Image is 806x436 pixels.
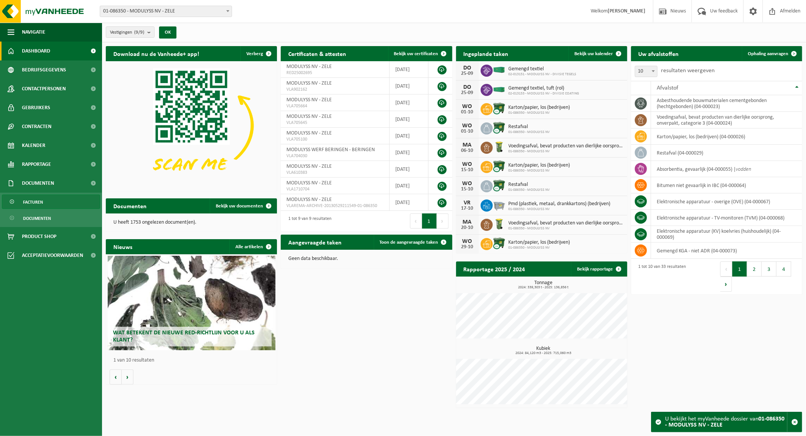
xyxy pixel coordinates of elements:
img: HK-XC-40-GN-00 [493,66,506,73]
span: Karton/papier, los (bedrijven) [509,162,570,169]
div: 01-10 [460,110,475,115]
a: Documenten [2,211,100,225]
div: DO [460,84,475,90]
button: Next [720,277,732,292]
count: (9/9) [134,30,144,35]
td: elektronische apparatuur - TV-monitoren (TVM) (04-000068) [651,210,802,226]
span: VLA705664 [286,103,384,109]
div: WO [460,238,475,244]
a: Bekijk uw kalender [568,46,627,61]
span: Toon de aangevraagde taken [380,240,438,245]
button: Next [437,213,449,229]
a: Bekijk uw certificaten [388,46,452,61]
span: Bedrijfsgegevens [22,60,66,79]
span: Navigatie [22,23,45,42]
h2: Documenten [106,198,154,213]
td: [DATE] [390,128,429,144]
span: Voedingsafval, bevat producten van dierlijke oorsprong, onverpakt, categorie 3 [509,220,623,226]
td: [DATE] [390,94,429,111]
span: MODULYSS NV - ZELE [286,80,332,86]
span: MODULYSS NV - ZELE [286,97,332,103]
span: MODULYSS WERF BERINGEN - BERINGEN [286,147,375,153]
img: WB-1100-CU [493,160,506,173]
span: 2024: 339,303 t - 2025: 136,856 t [460,286,627,289]
span: Voedingsafval, bevat producten van dierlijke oorsprong, onverpakt, categorie 3 [509,143,623,149]
span: Bekijk uw certificaten [394,51,438,56]
span: VLA704030 [286,153,384,159]
h2: Download nu de Vanheede+ app! [106,46,207,61]
h2: Uw afvalstoffen [631,46,687,61]
div: 06-10 [460,148,475,153]
span: RED25002695 [286,70,384,76]
span: 01-086350 - MODULYSS NV [509,207,611,212]
span: 01-086350 - MODULYSS NV [509,111,570,115]
a: Wat betekent de nieuwe RED-richtlijn voor u als klant? [108,256,275,350]
div: DO [460,65,475,71]
span: Facturen [23,195,43,209]
span: Gemengd textiel, tuft (rol) [509,85,579,91]
a: Bekijk rapportage [571,261,627,277]
td: gemengd KGA - niet ADR (04-000073) [651,243,802,259]
span: 10 [635,66,657,77]
h3: Tonnage [460,280,627,289]
span: Kalender [22,136,45,155]
span: Bekijk uw documenten [216,204,263,209]
button: Vorige [110,370,122,385]
td: restafval (04-000029) [651,145,802,161]
td: [DATE] [390,144,429,161]
td: voedingsafval, bevat producten van dierlijke oorsprong, onverpakt, categorie 3 (04-000024) [651,112,802,128]
div: 25-09 [460,90,475,96]
td: asbesthoudende bouwmaterialen cementgebonden (hechtgebonden) (04-000023) [651,95,802,112]
span: VLA705645 [286,120,384,126]
td: karton/papier, los (bedrijven) (04-000026) [651,128,802,145]
span: Karton/papier, los (bedrijven) [509,240,570,246]
a: Bekijk uw documenten [210,198,276,213]
span: 01-086350 - MODULYSS NV [509,130,550,135]
p: U heeft 1753 ongelezen document(en). [113,220,269,225]
span: VLAREMA-ARCHIVE-20130529211549-01-086350 [286,203,384,209]
span: Gebruikers [22,98,50,117]
strong: 01-086350 - MODULYSS NV - ZELE [665,416,784,428]
span: MODULYSS NV - ZELE [286,114,332,119]
div: 29-10 [460,244,475,250]
i: vodden [736,167,751,172]
h2: Aangevraagde taken [281,235,349,249]
td: elektronische apparatuur (KV) koelvries (huishoudelijk) (04-000069) [651,226,802,243]
div: WO [460,161,475,167]
img: WB-0140-HPE-GN-50 [493,141,506,153]
span: Documenten [22,174,54,193]
img: WB-1100-CU [493,102,506,115]
div: WO [460,123,475,129]
td: absorbentia, gevaarlijk (04-000055) | [651,161,802,177]
span: MODULYSS NV - ZELE [286,130,332,136]
span: Verberg [246,51,263,56]
span: 01-086350 - MODULYSS NV - ZELE [100,6,232,17]
span: Contactpersonen [22,79,66,98]
a: Ophaling aanvragen [742,46,801,61]
td: [DATE] [390,178,429,194]
div: 15-10 [460,167,475,173]
img: WB-1100-CU [493,237,506,250]
label: resultaten weergeven [661,68,715,74]
span: VLA1710704 [286,186,384,192]
button: 3 [762,261,777,277]
span: 2024: 84,120 m3 - 2025: 715,060 m3 [460,351,627,355]
span: MODULYSS NV - ZELE [286,197,332,203]
span: Documenten [23,211,51,226]
span: Acceptatievoorwaarden [22,246,83,265]
span: Pmd (plastiek, metaal, drankkartons) (bedrijven) [509,201,611,207]
button: Vestigingen(9/9) [106,26,155,38]
img: WB-1100-CU [493,121,506,134]
p: 1 van 10 resultaten [113,358,273,363]
div: VR [460,200,475,206]
span: Vestigingen [110,27,144,38]
img: WB-2500-GAL-GY-01 [493,198,506,211]
span: Dashboard [22,42,50,60]
button: 1 [422,213,437,229]
span: 02-013153 - MODULYSS NV - DIVISIE COATING [509,91,579,96]
img: WB-0140-HPE-GN-50 [493,218,506,230]
td: [DATE] [390,194,429,211]
div: 1 tot 9 van 9 resultaten [285,213,331,229]
span: VLA610383 [286,170,384,176]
